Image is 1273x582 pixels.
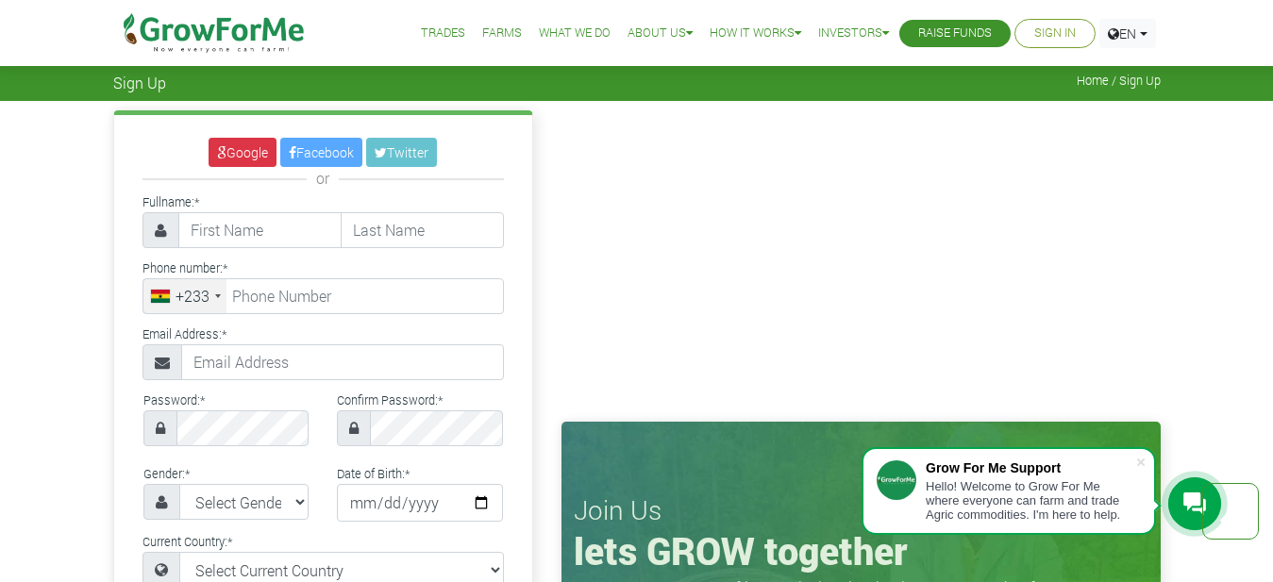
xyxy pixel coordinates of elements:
[341,212,504,248] input: Last Name
[1034,24,1076,43] a: Sign In
[143,465,190,483] label: Gender:
[178,212,342,248] input: First Name
[1099,19,1156,48] a: EN
[142,278,504,314] input: Phone Number
[918,24,992,43] a: Raise Funds
[142,533,232,551] label: Current Country:
[142,259,227,277] label: Phone number:
[710,24,801,43] a: How it Works
[142,167,504,190] div: or
[142,325,226,343] label: Email Address:
[628,24,693,43] a: About Us
[113,74,166,91] span: Sign Up
[574,528,1148,574] h1: lets GROW together
[143,391,205,409] label: Password:
[926,460,1135,475] div: Grow For Me Support
[142,193,199,211] label: Fullname:
[574,494,1148,526] h3: Join Us
[176,285,209,308] div: +233
[421,24,465,43] a: Trades
[818,24,889,43] a: Investors
[482,24,522,43] a: Farms
[143,279,226,313] div: Ghana (Gaana): +233
[539,24,611,43] a: What We Do
[337,391,443,409] label: Confirm Password:
[209,138,276,167] a: Google
[1077,74,1161,88] span: Home / Sign Up
[926,479,1135,522] div: Hello! Welcome to Grow For Me where everyone can farm and trade Agric commodities. I'm here to help.
[181,344,504,380] input: Email Address
[337,465,410,483] label: Date of Birth:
